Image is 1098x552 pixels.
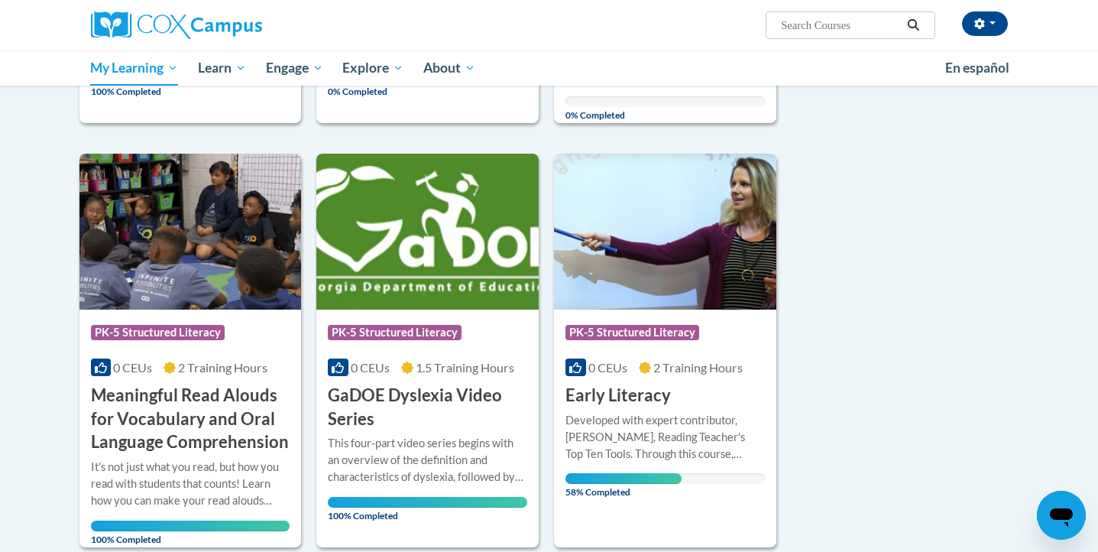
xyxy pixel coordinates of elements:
[188,50,256,86] a: Learn
[902,16,925,34] button: Search
[81,50,189,86] a: My Learning
[935,52,1019,84] a: En español
[91,459,290,509] div: It's not just what you read, but how you read with students that counts! Learn how you can make y...
[316,154,539,310] img: Course Logo
[178,360,267,375] span: 2 Training Hours
[91,521,290,531] div: Your progress
[91,325,225,340] span: PK-5 Structured Literacy
[328,384,527,431] h3: GaDOE Dyslexia Video Series
[962,11,1008,36] button: Account Settings
[945,60,1009,76] span: En español
[413,50,485,86] a: About
[79,154,302,547] a: Course LogoPK-5 Structured Literacy0 CEUs2 Training Hours Meaningful Read Alouds for Vocabulary a...
[565,412,765,463] div: Developed with expert contributor, [PERSON_NAME], Reading Teacher's Top Ten Tools. Through this c...
[328,325,462,340] span: PK-5 Structured Literacy
[91,11,381,39] a: Cox Campus
[1037,491,1086,540] iframe: Button to launch messaging window
[79,154,302,310] img: Course Logo
[554,154,776,547] a: Course LogoPK-5 Structured Literacy0 CEUs2 Training Hours Early LiteracyDeveloped with expert con...
[565,473,681,484] div: Your progress
[554,154,776,310] img: Course Logo
[779,16,902,34] input: Search Courses
[416,360,514,375] span: 1.5 Training Hours
[198,59,246,77] span: Learn
[565,384,671,408] h3: Early Literacy
[565,473,681,498] span: 58% Completed
[113,360,152,375] span: 0 CEUs
[328,497,527,508] div: Your progress
[316,154,539,547] a: Course LogoPK-5 Structured Literacy0 CEUs1.5 Training Hours GaDOE Dyslexia Video SeriesThis four-...
[91,521,290,545] span: 100% Completed
[256,50,333,86] a: Engage
[266,59,323,77] span: Engage
[90,59,178,77] span: My Learning
[332,50,413,86] a: Explore
[565,325,699,340] span: PK-5 Structured Literacy
[91,384,290,454] h3: Meaningful Read Alouds for Vocabulary and Oral Language Comprehension
[653,360,743,375] span: 2 Training Hours
[588,360,627,375] span: 0 CEUs
[91,11,262,39] img: Cox Campus
[351,360,390,375] span: 0 CEUs
[342,59,403,77] span: Explore
[423,59,475,77] span: About
[328,497,527,521] span: 100% Completed
[328,435,527,485] div: This four-part video series begins with an overview of the definition and characteristics of dysl...
[68,50,1031,86] div: Main menu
